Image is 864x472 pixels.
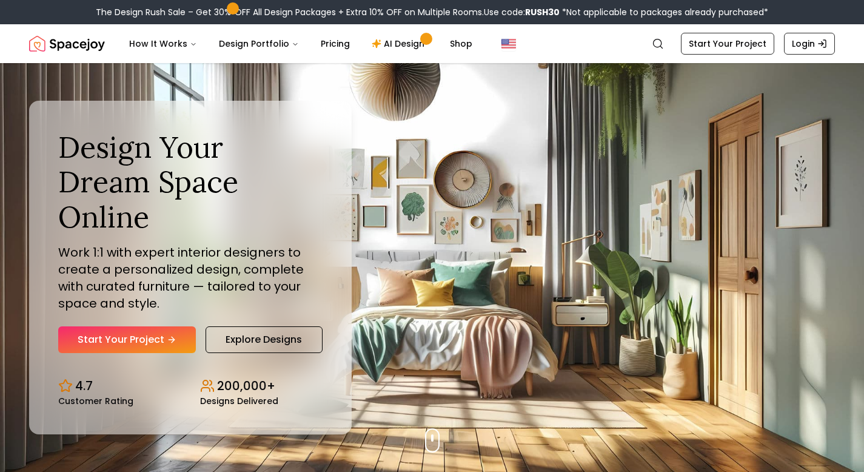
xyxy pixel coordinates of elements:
[58,130,323,235] h1: Design Your Dream Space Online
[75,377,93,394] p: 4.7
[200,397,278,405] small: Designs Delivered
[58,326,196,353] a: Start Your Project
[217,377,275,394] p: 200,000+
[501,36,516,51] img: United States
[119,32,482,56] nav: Main
[362,32,438,56] a: AI Design
[29,24,835,63] nav: Global
[560,6,768,18] span: *Not applicable to packages already purchased*
[206,326,323,353] a: Explore Designs
[119,32,207,56] button: How It Works
[58,244,323,312] p: Work 1:1 with expert interior designers to create a personalized design, complete with curated fu...
[96,6,768,18] div: The Design Rush Sale – Get 30% OFF All Design Packages + Extra 10% OFF on Multiple Rooms.
[440,32,482,56] a: Shop
[681,33,774,55] a: Start Your Project
[209,32,309,56] button: Design Portfolio
[525,6,560,18] b: RUSH30
[58,368,323,405] div: Design stats
[311,32,360,56] a: Pricing
[29,32,105,56] a: Spacejoy
[784,33,835,55] a: Login
[58,397,133,405] small: Customer Rating
[29,32,105,56] img: Spacejoy Logo
[484,6,560,18] span: Use code:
